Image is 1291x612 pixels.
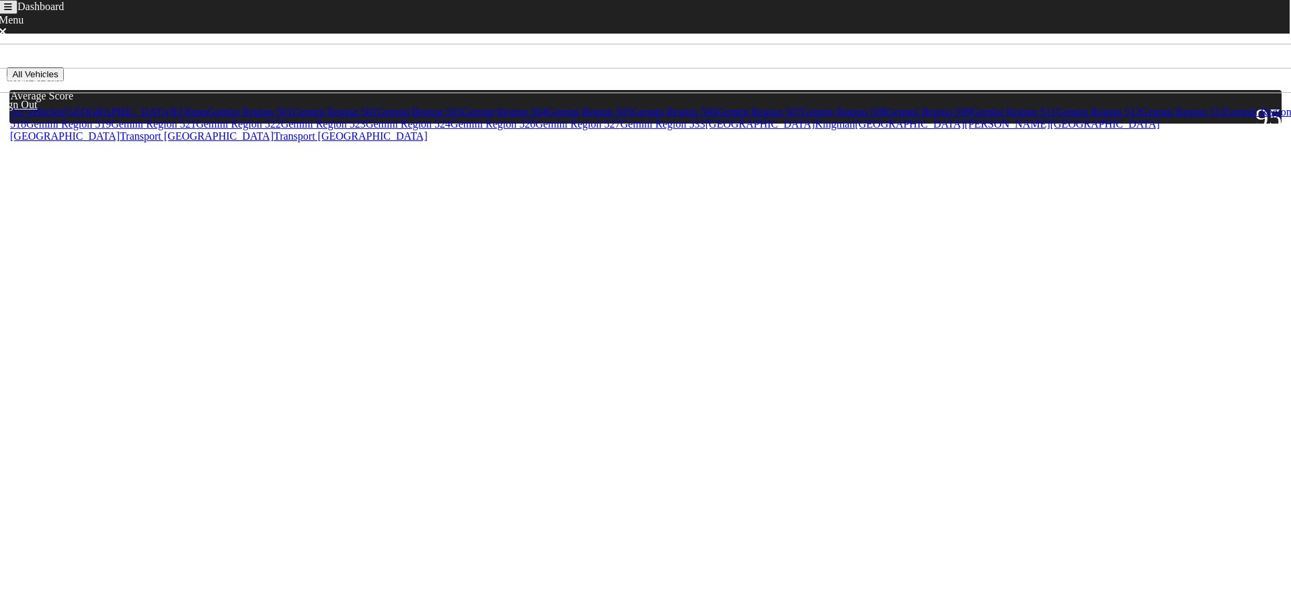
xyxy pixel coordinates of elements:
[1140,106,1225,118] a: Gemini Region 513
[632,106,717,118] a: Gemini Region 506
[366,118,451,130] a: Gemini Region 524
[17,1,64,12] span: Dashboard
[208,106,292,118] a: Gemini Region 501
[196,118,280,130] a: Gemini Region 522
[26,118,111,130] a: Gemini Region 519
[462,106,547,118] a: Gemini Region 504
[535,118,620,130] a: Gemini Region 527
[10,130,120,142] a: [GEOGRAPHIC_DATA]
[173,106,208,118] a: El Reno
[63,106,172,118] a: [GEOGRAPHIC_DATA]
[815,118,855,130] a: Kingman
[120,130,274,142] a: Transport [GEOGRAPHIC_DATA]
[1050,118,1160,130] a: [GEOGRAPHIC_DATA]
[274,130,428,142] a: Transport [GEOGRAPHIC_DATA]
[10,106,63,118] a: All Vehicles
[717,106,801,118] a: Gemini Region 507
[621,118,705,130] a: Gemini Region 533
[1056,106,1140,118] a: Gemini Region 512
[971,106,1056,118] a: Gemini Region 511
[886,106,971,118] a: Gemini Region 509
[801,106,886,118] a: Gemini Region 508
[111,118,196,130] a: Gemini Region 521
[451,118,535,130] a: Gemini Region 526
[420,173,841,213] div: Congratulations on your outstanding driver management! Your team had no severe issues!
[281,118,366,130] a: Gemini Region 523
[377,106,462,118] a: Gemini Region 503
[547,106,631,118] a: Gemini Region 505
[965,118,1050,130] a: [PERSON_NAME]
[292,106,377,118] a: Gemini Region 502
[855,118,964,130] a: [GEOGRAPHIC_DATA]
[705,118,815,130] a: [GEOGRAPHIC_DATA]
